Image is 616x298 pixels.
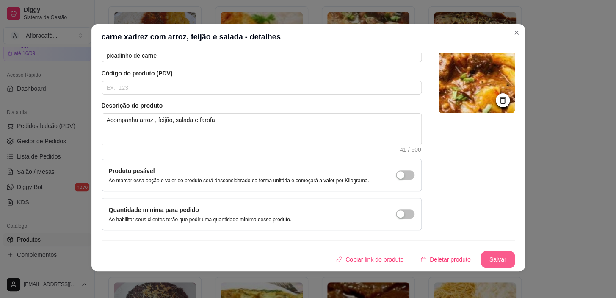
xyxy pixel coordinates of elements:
[481,251,515,268] button: Salvar
[414,251,478,268] button: deleteDeletar produto
[102,114,421,145] textarea: Acompanha arroz , feijão, salada e farofa
[102,49,422,62] input: Ex.: Hamburguer de costela
[420,256,426,262] span: delete
[91,24,525,50] header: carne xadrez com arroz, feijão e salada - detalhes
[109,216,292,223] p: Ao habilitar seus clientes terão que pedir uma quantidade miníma desse produto.
[109,167,155,174] label: Produto pesável
[102,69,422,78] article: Código do produto (PDV)
[109,206,199,213] label: Quantidade miníma para pedido
[510,26,523,39] button: Close
[439,37,515,113] img: logo da loja
[329,251,410,268] button: Copiar link do produto
[109,177,369,184] p: Ao marcar essa opção o valor do produto será desconsiderado da forma unitária e começará a valer ...
[102,101,422,110] article: Descrição do produto
[102,81,422,95] input: Ex.: 123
